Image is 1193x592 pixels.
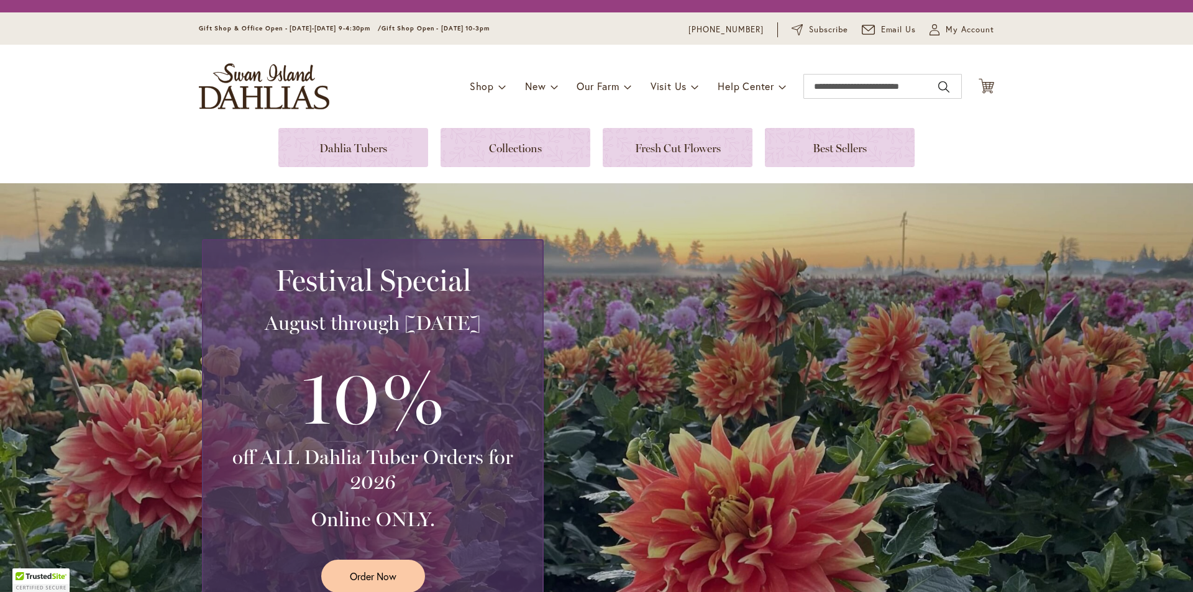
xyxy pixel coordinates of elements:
span: Help Center [718,80,774,93]
h3: 10% [218,348,528,445]
h3: Online ONLY. [218,507,528,532]
h3: August through [DATE] [218,311,528,335]
span: Visit Us [651,80,687,93]
span: Subscribe [809,24,848,36]
span: Email Us [881,24,916,36]
span: Order Now [350,569,396,583]
span: My Account [946,24,994,36]
a: Email Us [862,24,916,36]
h3: off ALL Dahlia Tuber Orders for 2026 [218,445,528,494]
div: TrustedSite Certified [12,568,70,592]
span: Shop [470,80,494,93]
span: Gift Shop & Office Open - [DATE]-[DATE] 9-4:30pm / [199,24,382,32]
a: [PHONE_NUMBER] [688,24,764,36]
button: My Account [930,24,994,36]
span: Our Farm [577,80,619,93]
a: Subscribe [792,24,848,36]
button: Search [938,77,949,97]
span: New [525,80,546,93]
a: store logo [199,63,329,109]
span: Gift Shop Open - [DATE] 10-3pm [382,24,490,32]
h2: Festival Special [218,263,528,298]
